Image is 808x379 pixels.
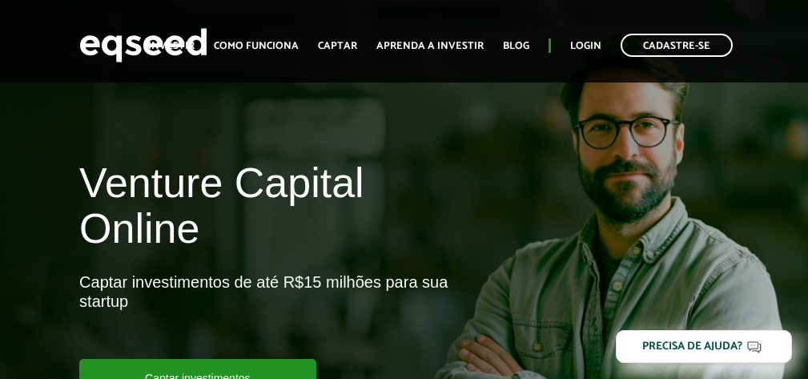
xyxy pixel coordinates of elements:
h1: Venture Capital Online [79,160,460,260]
a: Como funciona [214,41,299,51]
a: Blog [503,41,529,51]
a: Captar [318,41,357,51]
a: Investir [148,41,195,51]
img: EqSeed [79,24,207,67]
a: Cadastre-se [621,34,733,57]
a: Login [570,41,601,51]
p: Captar investimentos de até R$15 milhões para sua startup [79,272,460,359]
a: Aprenda a investir [376,41,484,51]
